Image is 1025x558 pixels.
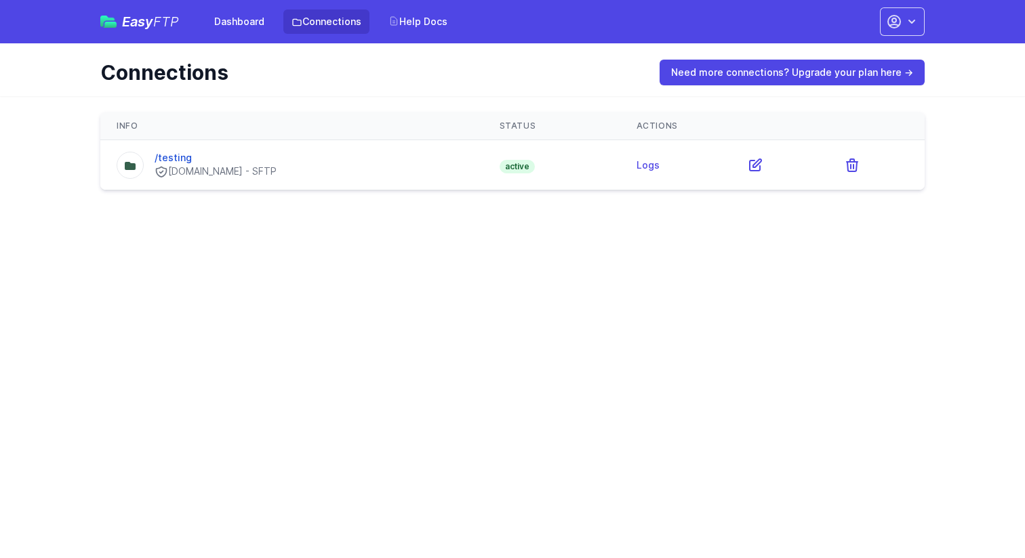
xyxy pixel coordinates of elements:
a: /testing [155,152,192,163]
th: Status [483,112,620,140]
span: active [500,160,535,173]
span: Easy [122,15,179,28]
th: Info [100,112,483,140]
h1: Connections [100,60,641,85]
a: EasyFTP [100,15,179,28]
a: Need more connections? Upgrade your plan here → [660,60,925,85]
a: Help Docs [380,9,456,34]
span: FTP [153,14,179,30]
th: Actions [620,112,925,140]
a: Logs [637,159,660,171]
a: Dashboard [206,9,273,34]
img: easyftp_logo.png [100,16,117,28]
a: Connections [283,9,369,34]
div: [DOMAIN_NAME] - SFTP [155,165,277,179]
